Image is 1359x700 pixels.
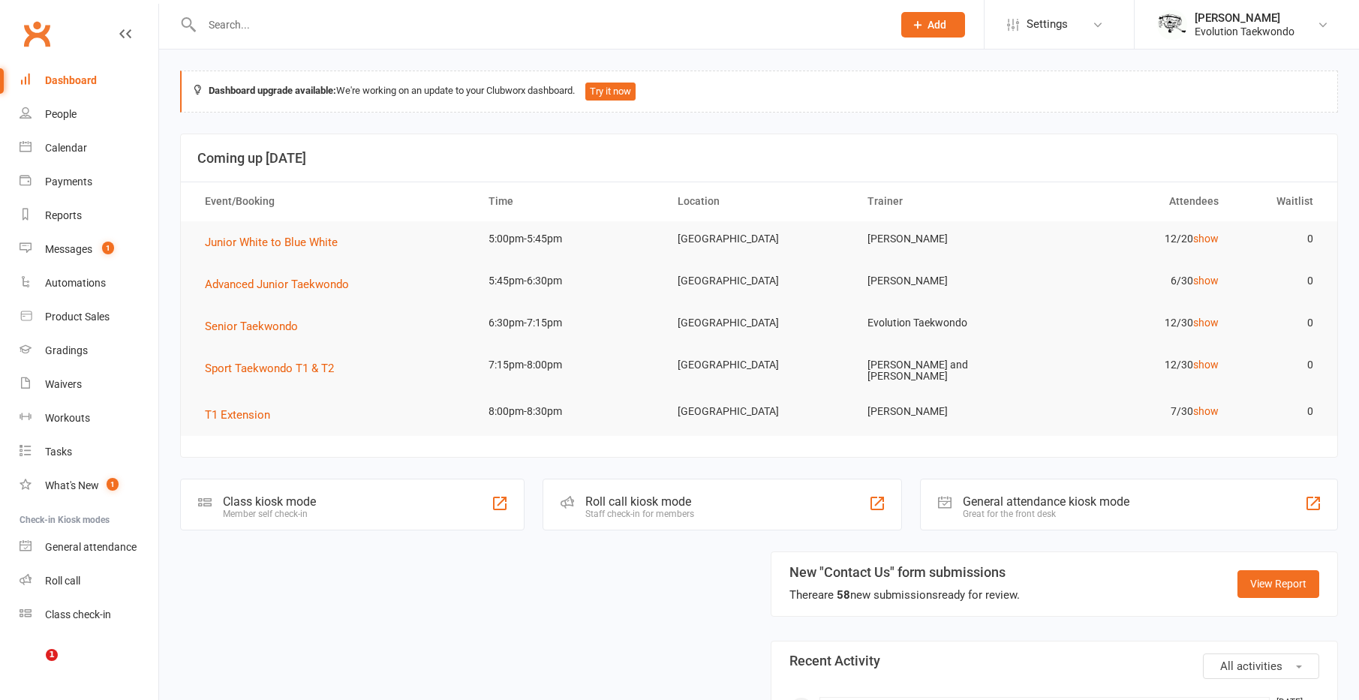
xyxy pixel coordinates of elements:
td: [PERSON_NAME] [854,221,1043,257]
a: Product Sales [20,300,158,334]
div: Tasks [45,446,72,458]
div: Product Sales [45,311,110,323]
button: Sport Taekwondo T1 & T2 [205,359,344,377]
button: T1 Extension [205,406,281,424]
a: General attendance kiosk mode [20,530,158,564]
td: [GEOGRAPHIC_DATA] [664,305,853,341]
th: Location [664,182,853,221]
div: General attendance [45,541,137,553]
div: Class kiosk mode [223,494,316,509]
div: Roll call kiosk mode [585,494,694,509]
div: Staff check-in for members [585,509,694,519]
a: Automations [20,266,158,300]
td: 6:30pm-7:15pm [475,305,664,341]
td: 12/20 [1043,221,1232,257]
a: show [1193,233,1219,245]
button: All activities [1203,653,1319,679]
span: Add [928,19,946,31]
a: Gradings [20,334,158,368]
th: Attendees [1043,182,1232,221]
div: Roll call [45,575,80,587]
span: Junior White to Blue White [205,236,338,249]
td: 5:45pm-6:30pm [475,263,664,299]
a: Roll call [20,564,158,598]
div: Dashboard [45,74,97,86]
td: 0 [1232,305,1327,341]
td: [GEOGRAPHIC_DATA] [664,394,853,429]
a: Calendar [20,131,158,165]
button: Senior Taekwondo [205,317,308,335]
td: 8:00pm-8:30pm [475,394,664,429]
a: What's New1 [20,469,158,503]
td: [PERSON_NAME] [854,263,1043,299]
th: Time [475,182,664,221]
div: We're working on an update to your Clubworx dashboard. [180,71,1338,113]
div: Member self check-in [223,509,316,519]
a: Messages 1 [20,233,158,266]
td: 0 [1232,263,1327,299]
td: Evolution Taekwondo [854,305,1043,341]
div: There are new submissions ready for review. [789,586,1020,604]
span: 1 [107,478,119,491]
td: 12/30 [1043,305,1232,341]
iframe: Intercom live chat [15,649,51,685]
span: Sport Taekwondo T1 & T2 [205,362,334,375]
div: [PERSON_NAME] [1195,11,1294,25]
td: 7/30 [1043,394,1232,429]
th: Event/Booking [191,182,475,221]
div: What's New [45,479,99,491]
a: Reports [20,199,158,233]
h3: Recent Activity [789,653,1320,668]
a: Payments [20,165,158,199]
a: show [1193,359,1219,371]
td: 7:15pm-8:00pm [475,347,664,383]
a: Workouts [20,401,158,435]
td: [GEOGRAPHIC_DATA] [664,263,853,299]
a: View Report [1237,570,1319,597]
td: 5:00pm-5:45pm [475,221,664,257]
a: Tasks [20,435,158,469]
a: show [1193,317,1219,329]
strong: 58 [837,588,850,602]
div: Payments [45,176,92,188]
input: Search... [197,14,882,35]
a: show [1193,275,1219,287]
button: Try it now [585,83,636,101]
a: Dashboard [20,64,158,98]
td: 6/30 [1043,263,1232,299]
td: 0 [1232,347,1327,383]
span: 1 [46,649,58,661]
th: Waitlist [1232,182,1327,221]
th: Trainer [854,182,1043,221]
div: Evolution Taekwondo [1195,25,1294,38]
span: 1 [102,242,114,254]
a: Class kiosk mode [20,598,158,632]
a: Waivers [20,368,158,401]
div: Class check-in [45,608,111,620]
div: Calendar [45,142,87,154]
td: [PERSON_NAME] and [PERSON_NAME] [854,347,1043,395]
span: Settings [1027,8,1068,41]
h3: New "Contact Us" form submissions [789,565,1020,580]
div: People [45,108,77,120]
div: Great for the front desk [963,509,1129,519]
td: 12/30 [1043,347,1232,383]
button: Add [901,12,965,38]
div: Waivers [45,378,82,390]
div: Messages [45,243,92,255]
td: 0 [1232,221,1327,257]
td: 0 [1232,394,1327,429]
span: Senior Taekwondo [205,320,298,333]
div: General attendance kiosk mode [963,494,1129,509]
td: [PERSON_NAME] [854,394,1043,429]
td: [GEOGRAPHIC_DATA] [664,221,853,257]
td: [GEOGRAPHIC_DATA] [664,347,853,383]
strong: Dashboard upgrade available: [209,85,336,96]
div: Gradings [45,344,88,356]
span: All activities [1220,659,1282,673]
a: Clubworx [18,15,56,53]
span: T1 Extension [205,408,270,422]
img: thumb_image1604702925.png [1157,10,1187,40]
div: Reports [45,209,82,221]
button: Advanced Junior Taekwondo [205,275,359,293]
